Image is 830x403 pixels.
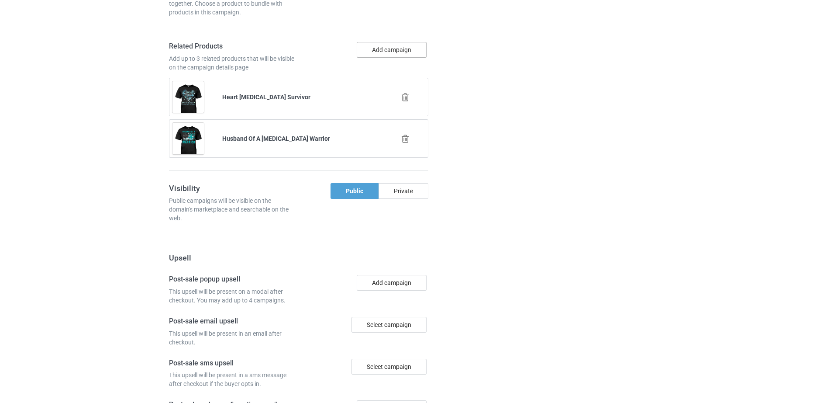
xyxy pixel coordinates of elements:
[351,317,427,333] div: Select campaign
[222,135,330,142] b: Husband Of A [MEDICAL_DATA] Warrior
[169,329,296,347] div: This upsell will be present in an email after checkout.
[169,42,296,51] h4: Related Products
[169,275,296,284] h4: Post-sale popup upsell
[169,196,296,222] div: Public campaigns will be visible on the domain's marketplace and searchable on the web.
[357,42,427,58] button: Add campaign
[379,183,428,199] div: Private
[169,371,296,388] div: This upsell will be present in a sms message after checkout if the buyer opts in.
[169,359,296,368] h4: Post-sale sms upsell
[169,54,296,72] div: Add up to 3 related products that will be visible on the campaign details page
[169,183,296,193] h3: Visibility
[331,183,379,199] div: Public
[222,94,310,101] b: Heart [MEDICAL_DATA] Survivor
[357,275,427,291] button: Add campaign
[351,359,427,375] div: Select campaign
[169,287,296,305] div: This upsell will be present on a modal after checkout. You may add up to 4 campaigns.
[169,317,296,326] h4: Post-sale email upsell
[169,253,428,263] h3: Upsell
